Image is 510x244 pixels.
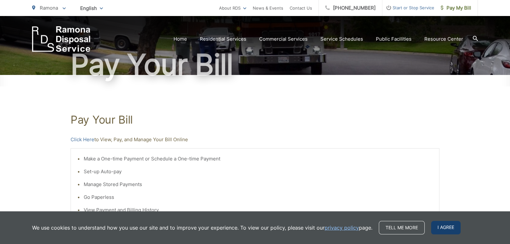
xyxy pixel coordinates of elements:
p: to View, Pay, and Manage Your Bill Online [71,136,439,143]
a: About RDS [219,4,246,12]
a: EDCD logo. Return to the homepage. [32,26,90,52]
a: Contact Us [290,4,312,12]
a: Home [174,35,187,43]
h1: Pay Your Bill [71,113,439,126]
a: Resource Center [424,35,463,43]
a: privacy policy [325,224,359,232]
p: We use cookies to understand how you use our site and to improve your experience. To view our pol... [32,224,372,232]
h1: Pay Your Bill [32,49,478,81]
li: Go Paperless [84,193,433,201]
li: Make a One-time Payment or Schedule a One-time Payment [84,155,433,163]
li: Manage Stored Payments [84,181,433,188]
a: Tell me more [379,221,425,234]
a: Service Schedules [320,35,363,43]
a: Click Here [71,136,94,143]
a: Public Facilities [376,35,412,43]
a: Commercial Services [259,35,308,43]
span: English [75,3,108,14]
span: Ramona [40,5,58,11]
li: View Payment and Billing History [84,206,433,214]
span: I agree [431,221,461,234]
span: Pay My Bill [441,4,471,12]
li: Set-up Auto-pay [84,168,433,175]
a: News & Events [253,4,283,12]
a: Residential Services [200,35,246,43]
